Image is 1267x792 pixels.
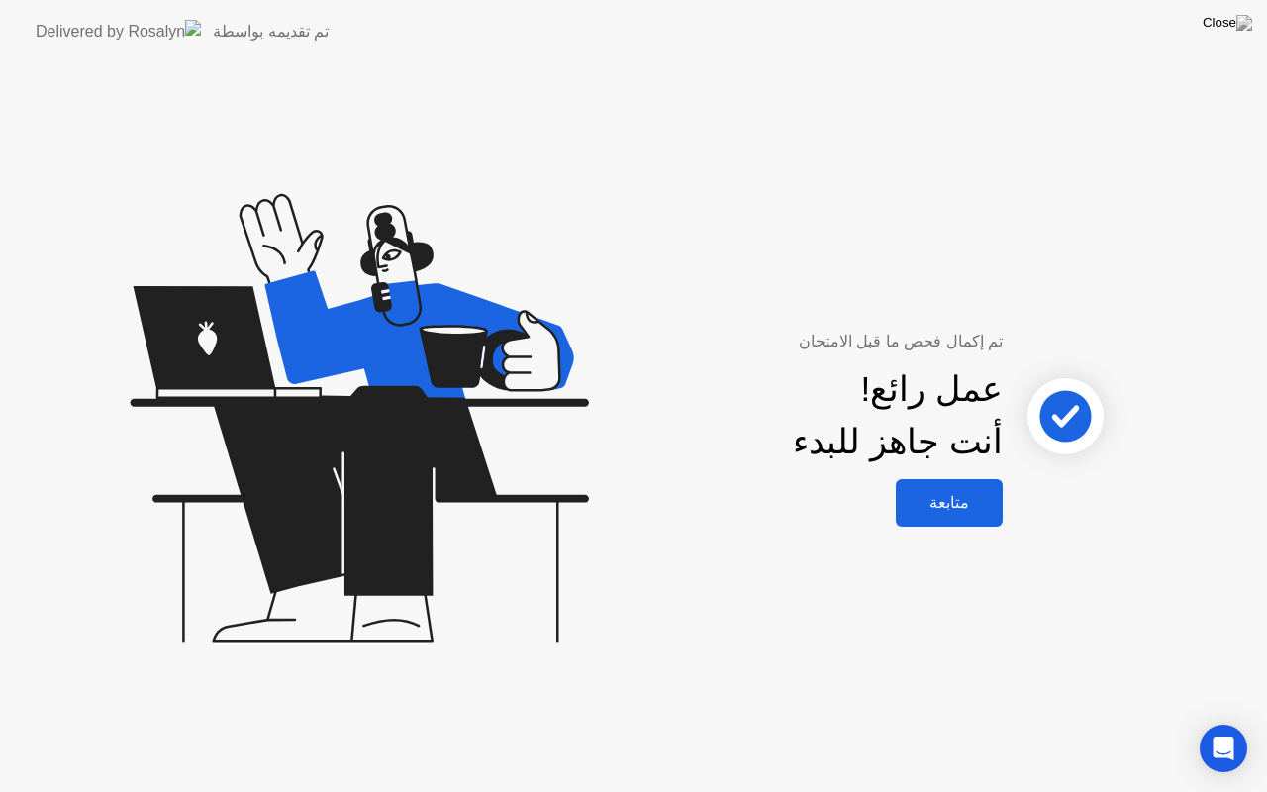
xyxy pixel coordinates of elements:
div: متابعة [902,493,997,512]
img: Close [1203,15,1252,31]
div: تم إكمال فحص ما قبل الامتحان [594,330,1003,353]
div: عمل رائع! أنت جاهز للبدء [793,363,1003,468]
div: تم تقديمه بواسطة [213,20,329,44]
img: Delivered by Rosalyn [36,20,201,43]
div: Open Intercom Messenger [1200,725,1247,772]
button: متابعة [896,479,1003,527]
